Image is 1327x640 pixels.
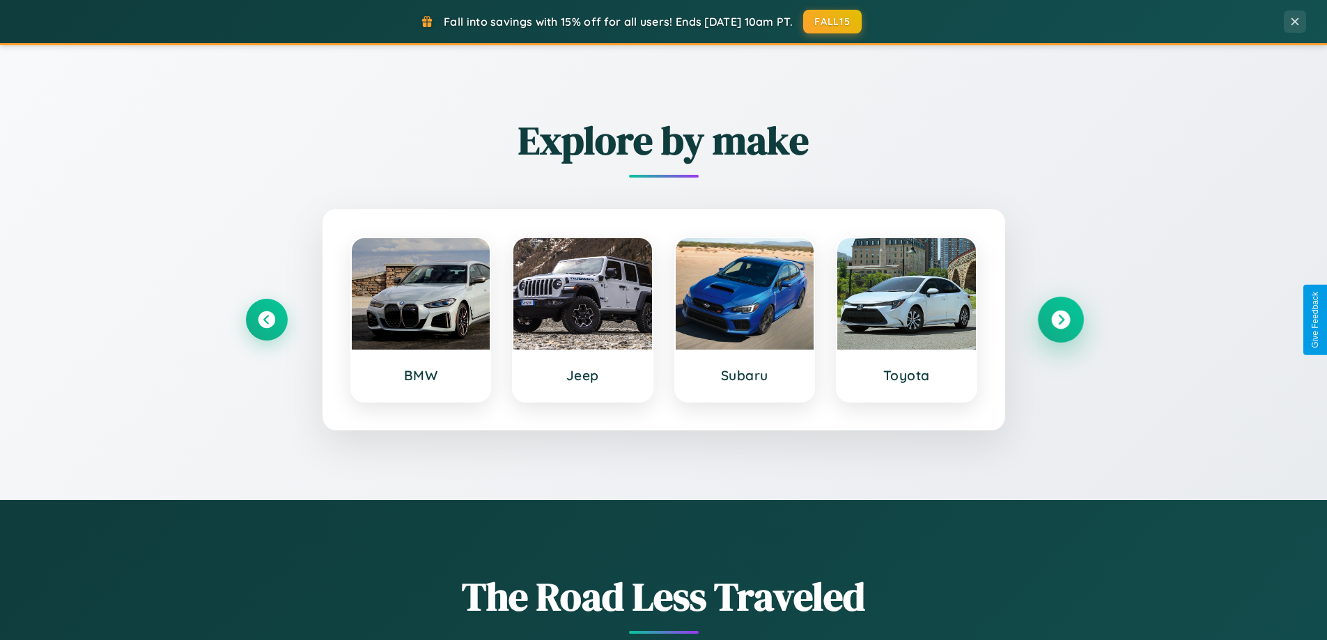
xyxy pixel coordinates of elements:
[690,367,800,384] h3: Subaru
[851,367,962,384] h3: Toyota
[444,15,793,29] span: Fall into savings with 15% off for all users! Ends [DATE] 10am PT.
[803,10,862,33] button: FALL15
[527,367,638,384] h3: Jeep
[246,570,1082,623] h1: The Road Less Traveled
[1310,292,1320,348] div: Give Feedback
[366,367,476,384] h3: BMW
[246,114,1082,167] h2: Explore by make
